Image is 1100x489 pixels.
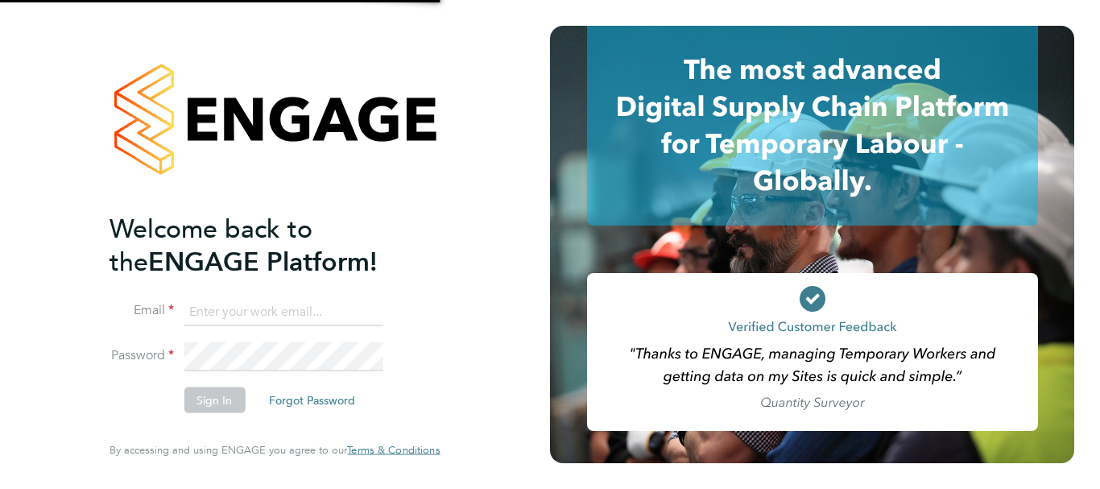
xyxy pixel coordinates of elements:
[110,212,424,278] h2: ENGAGE Platform!
[347,444,440,457] a: Terms & Conditions
[256,387,368,413] button: Forgot Password
[110,302,174,319] label: Email
[110,347,174,364] label: Password
[184,297,383,326] input: Enter your work email...
[110,213,312,277] span: Welcome back to the
[184,387,245,413] button: Sign In
[347,443,440,457] span: Terms & Conditions
[110,443,440,457] span: By accessing and using ENGAGE you agree to our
